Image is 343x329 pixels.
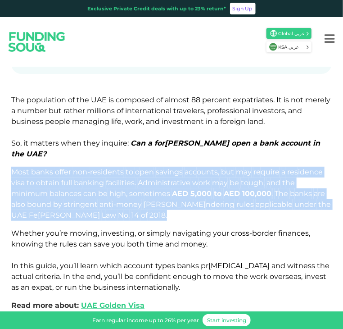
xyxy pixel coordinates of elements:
[129,189,170,198] span: etimes
[156,168,163,176] span: sa
[131,139,145,147] span: an
[135,168,140,176] span: o
[314,189,325,198] span: re
[212,178,220,187] span: m
[135,272,171,281] span: fident
[11,211,27,219] span: AE
[45,117,54,126] span: pe
[77,96,89,104] span: he
[248,117,249,126] span: l
[74,178,104,187] span: nking
[118,211,124,219] span: N
[305,96,317,104] span: me
[125,106,171,115] span: rnational
[45,240,48,248] span: t
[64,200,73,209] span: str
[64,283,67,292] span: r
[224,189,229,198] span: A
[181,240,208,248] span: ney.
[129,189,145,198] span: som
[46,229,54,238] span: yo
[11,139,320,158] span: a a in
[61,178,63,187] span: f
[72,117,109,126] span: naging
[173,106,183,115] span: tra
[11,261,329,292] span: In In be to as an or
[61,178,72,187] span: ull
[11,150,24,158] span: he
[11,168,29,176] span: ost
[112,240,125,248] span: ou
[86,272,102,281] span: nd,
[252,106,286,115] span: estors,
[147,229,171,238] span: mply
[220,117,227,126] span: fo
[27,96,66,104] span: ulation
[318,200,321,209] span: t
[146,117,160,126] span: nd
[73,168,124,176] span: residents
[154,139,229,147] span: [PERSON_NAME]
[101,229,136,238] span: esting,
[27,200,32,209] span: b
[231,229,276,238] span: s-border
[87,106,96,115] span: mi
[280,139,311,147] span: count
[317,261,320,270] span: t
[235,272,248,281] span: he
[74,178,83,187] span: ba
[172,229,185,238] span: nav
[11,189,21,198] span: mi
[11,139,16,147] span: S
[213,229,217,238] span: y
[118,211,130,219] span: o.
[77,96,80,104] span: t
[91,96,97,104] span: U
[207,106,250,115] span: essional
[116,96,154,104] span: mposed
[29,211,38,219] span: Fe
[162,117,204,126] span: estment
[109,189,127,198] span: igh,
[125,117,131,126] span: w
[50,189,81,198] span: lances
[213,272,221,281] span: m
[72,117,84,126] span: ma
[291,96,296,104] span: n
[125,106,140,115] span: inte
[79,240,83,248] span: c
[236,200,239,209] span: r
[192,178,199,187] span: w
[72,272,75,281] span: t
[73,168,90,176] span: non-
[32,283,54,292] span: pat,
[155,261,175,270] span: ypes
[11,189,48,198] span: nimum
[79,283,91,292] span: he
[146,240,163,248] span: ime
[36,261,58,270] span: ide,
[259,139,278,147] span: ank
[318,200,331,209] span: he
[55,301,79,310] span: out:
[135,168,154,176] span: pen
[241,178,265,187] span: ugh,
[32,283,40,292] span: ex
[304,272,326,281] span: vest
[144,200,235,209] span: ndering
[124,261,153,270] span: count
[252,106,263,115] span: inv
[231,229,246,238] span: cros
[93,283,103,292] span: bu
[165,96,171,104] span: al
[212,178,228,187] span: ay
[11,139,22,147] span: o,
[83,139,100,147] span: hey
[80,261,82,270] span: l
[59,240,77,248] span: ules
[213,229,229,238] span: our
[36,178,59,187] span: tain
[91,96,107,104] span: AE
[92,316,199,324] div: Earn regular income up to 26% per year
[287,261,295,270] span: wi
